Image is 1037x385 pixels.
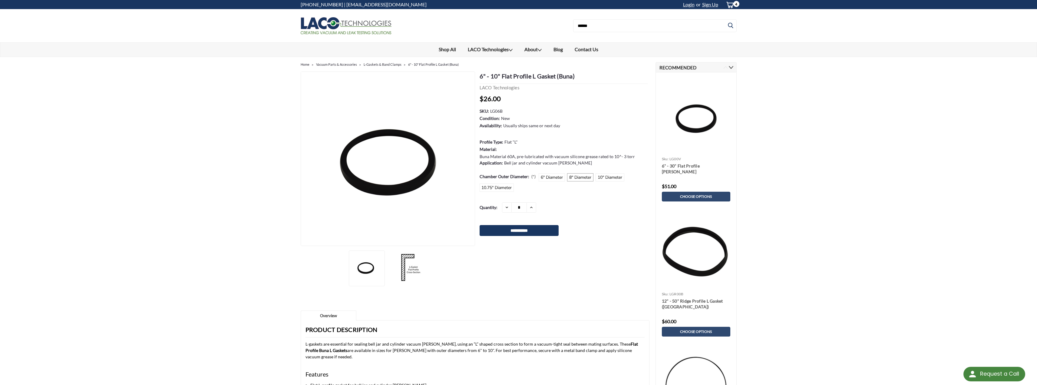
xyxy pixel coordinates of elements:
[393,252,423,283] img: Flat Profile L Gasket Cross-Section
[662,298,730,310] a: 12" - 50" Ridge Profile L Gasket ([GEOGRAPHIC_DATA])
[662,157,669,161] span: sku:
[721,0,737,9] a: cart-preview-dropdown
[662,292,669,296] span: sku:
[695,2,701,7] span: or
[680,330,712,334] span: Choose Options
[480,173,536,180] label: Chamber Outer Diameter:
[301,17,391,34] img: LACO Technologies
[723,65,728,70] button: Previous
[301,62,309,66] a: Home
[548,43,569,56] a: Blog
[662,183,676,189] span: $51.00
[733,1,739,7] span: 4
[662,318,676,324] span: $60.00
[662,192,730,201] a: Choose Options
[490,108,503,114] dd: LG06B
[504,160,592,166] dd: Bell jar and cylinder vacuum [PERSON_NAME]
[680,194,712,199] span: Choose Options
[480,146,497,152] dt: Material:
[480,115,500,121] dt: Condition:
[504,139,518,145] dd: Flat "L"
[669,292,684,296] span: LGR00B
[480,108,489,114] dt: SKU:
[519,43,548,57] a: About
[480,122,502,129] dt: Availability:
[480,85,520,90] a: LACO Technologies
[729,65,733,70] button: Next
[501,115,510,121] dd: New
[316,62,357,66] a: Vacuum Parts & Accessories
[656,62,737,72] h2: Recommended
[301,310,356,321] a: Overview
[305,341,645,360] p: L-gaskets are essential for sealing bell jar and cylinder vacuum [PERSON_NAME], using an “L” shap...
[669,157,681,161] span: LG00V
[480,153,635,160] dd: Buna Material 60A, pre-lubricated with vacuum silicone grease rated to 10^- 3 torr
[462,43,519,57] a: LACO Technologies
[305,341,638,353] strong: Flat Profile Buna L Gaskets
[351,252,381,283] img: Flat Profile L Gasket
[408,62,459,66] a: 6" - 10" Flat Profile L Gasket (Buna)
[433,43,462,56] a: Shop All
[480,95,501,103] span: $26.00
[480,202,497,212] label: Quantity:
[480,139,503,145] dt: Profile Type:
[480,160,503,166] dt: Application:
[301,72,475,246] img: Flat Profile L Gasket
[503,122,560,129] dd: Usually ships same or next day
[364,62,401,66] a: L-Gaskets & Band Clamps
[662,327,730,337] a: Choose Options
[305,325,645,337] h3: Product Description
[662,157,681,161] a: sku: LG00V
[569,43,604,56] a: Contact Us
[968,369,977,379] img: round button
[480,71,648,84] h1: 6" - 10" Flat Profile L Gasket (Buna)
[980,367,1019,381] div: Request a Call
[305,370,645,379] h4: Features
[662,292,684,296] a: sku: LGR00B
[963,367,1025,381] div: Request a Call
[662,163,730,175] a: 6" - 30" Flat Profile [PERSON_NAME] ([PERSON_NAME])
